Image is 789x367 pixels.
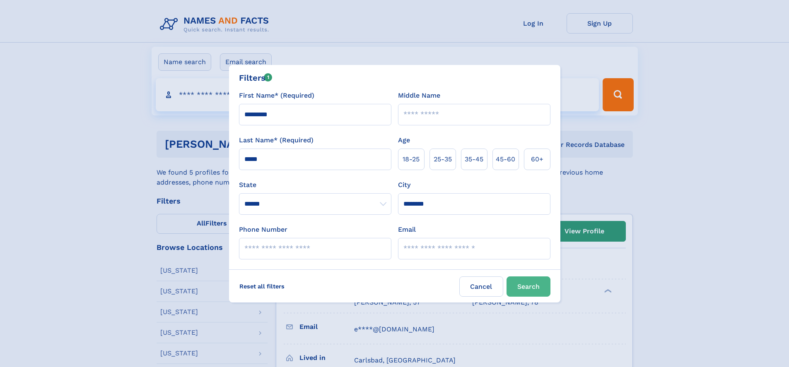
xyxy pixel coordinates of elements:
label: State [239,180,391,190]
label: Middle Name [398,91,440,101]
label: Age [398,135,410,145]
span: 45‑60 [496,154,515,164]
span: 60+ [531,154,543,164]
label: Email [398,225,416,235]
span: 35‑45 [465,154,483,164]
span: 25‑35 [434,154,452,164]
div: Filters [239,72,273,84]
label: Cancel [459,276,503,297]
button: Search [507,276,550,297]
label: First Name* (Required) [239,91,314,101]
label: Last Name* (Required) [239,135,314,145]
label: Reset all filters [234,276,290,296]
span: 18‑25 [403,154,420,164]
label: City [398,180,410,190]
label: Phone Number [239,225,287,235]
